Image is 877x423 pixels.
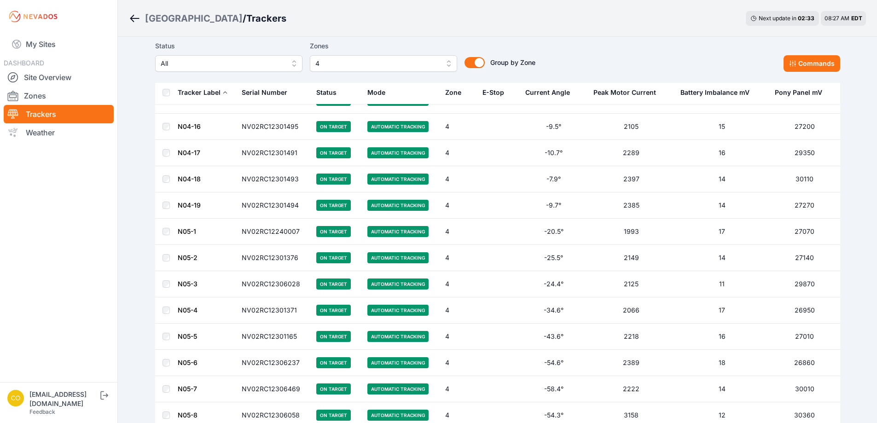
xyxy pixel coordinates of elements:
[236,350,311,376] td: NV02RC12306237
[367,305,429,316] span: Automatic Tracking
[769,350,840,376] td: 26860
[525,88,570,97] div: Current Angle
[588,166,675,192] td: 2397
[520,140,587,166] td: -10.7°
[520,271,587,297] td: -24.4°
[178,411,197,419] a: N05-8
[759,15,796,22] span: Next update in
[588,324,675,350] td: 2218
[588,245,675,271] td: 2149
[246,12,286,25] h3: Trackers
[675,245,769,271] td: 14
[178,227,196,235] a: N05-1
[440,166,477,192] td: 4
[798,15,814,22] div: 02 : 33
[310,41,457,52] label: Zones
[316,278,351,290] span: On Target
[178,359,197,366] a: N05-6
[520,114,587,140] td: -9.5°
[445,81,469,104] button: Zone
[178,306,197,314] a: N05-4
[145,12,243,25] a: [GEOGRAPHIC_DATA]
[588,297,675,324] td: 2066
[316,383,351,394] span: On Target
[675,192,769,219] td: 14
[316,305,351,316] span: On Target
[769,166,840,192] td: 30110
[178,201,201,209] a: N04-19
[440,350,477,376] td: 4
[178,88,221,97] div: Tracker Label
[593,88,656,97] div: Peak Motor Current
[367,331,429,342] span: Automatic Tracking
[769,192,840,219] td: 27270
[236,376,311,402] td: NV02RC12306469
[178,81,228,104] button: Tracker Label
[675,140,769,166] td: 16
[588,140,675,166] td: 2289
[588,114,675,140] td: 2105
[367,200,429,211] span: Automatic Tracking
[316,88,337,97] div: Status
[440,245,477,271] td: 4
[178,175,201,183] a: N04-18
[316,252,351,263] span: On Target
[520,376,587,402] td: -58.4°
[367,357,429,368] span: Automatic Tracking
[675,297,769,324] td: 17
[236,324,311,350] td: NV02RC12301165
[4,123,114,142] a: Weather
[236,297,311,324] td: NV02RC12301371
[315,58,439,69] span: 4
[588,219,675,245] td: 1993
[440,271,477,297] td: 4
[675,271,769,297] td: 11
[178,332,197,340] a: N05-5
[316,331,351,342] span: On Target
[316,200,351,211] span: On Target
[367,383,429,394] span: Automatic Tracking
[520,297,587,324] td: -34.6°
[775,88,822,97] div: Pony Panel mV
[588,192,675,219] td: 2385
[769,324,840,350] td: 27010
[4,33,114,55] a: My Sites
[316,410,351,421] span: On Target
[367,252,429,263] span: Automatic Tracking
[851,15,862,22] span: EDT
[482,88,504,97] div: E-Stop
[178,149,200,156] a: N04-17
[490,58,535,66] span: Group by Zone
[440,376,477,402] td: 4
[593,81,663,104] button: Peak Motor Current
[29,408,55,415] a: Feedback
[316,81,344,104] button: Status
[367,278,429,290] span: Automatic Tracking
[367,121,429,132] span: Automatic Tracking
[310,55,457,72] button: 4
[316,357,351,368] span: On Target
[825,15,849,22] span: 08:27 AM
[367,410,429,421] span: Automatic Tracking
[784,55,840,72] button: Commands
[588,376,675,402] td: 2222
[4,87,114,105] a: Zones
[525,81,577,104] button: Current Angle
[440,324,477,350] td: 4
[178,280,197,288] a: N05-3
[7,9,59,24] img: Nevados
[178,385,197,393] a: N05-7
[775,81,830,104] button: Pony Panel mV
[675,350,769,376] td: 18
[769,297,840,324] td: 26950
[440,192,477,219] td: 4
[236,166,311,192] td: NV02RC12301493
[675,324,769,350] td: 16
[440,297,477,324] td: 4
[367,174,429,185] span: Automatic Tracking
[236,140,311,166] td: NV02RC12301491
[316,174,351,185] span: On Target
[4,68,114,87] a: Site Overview
[680,81,757,104] button: Battery Imbalance mV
